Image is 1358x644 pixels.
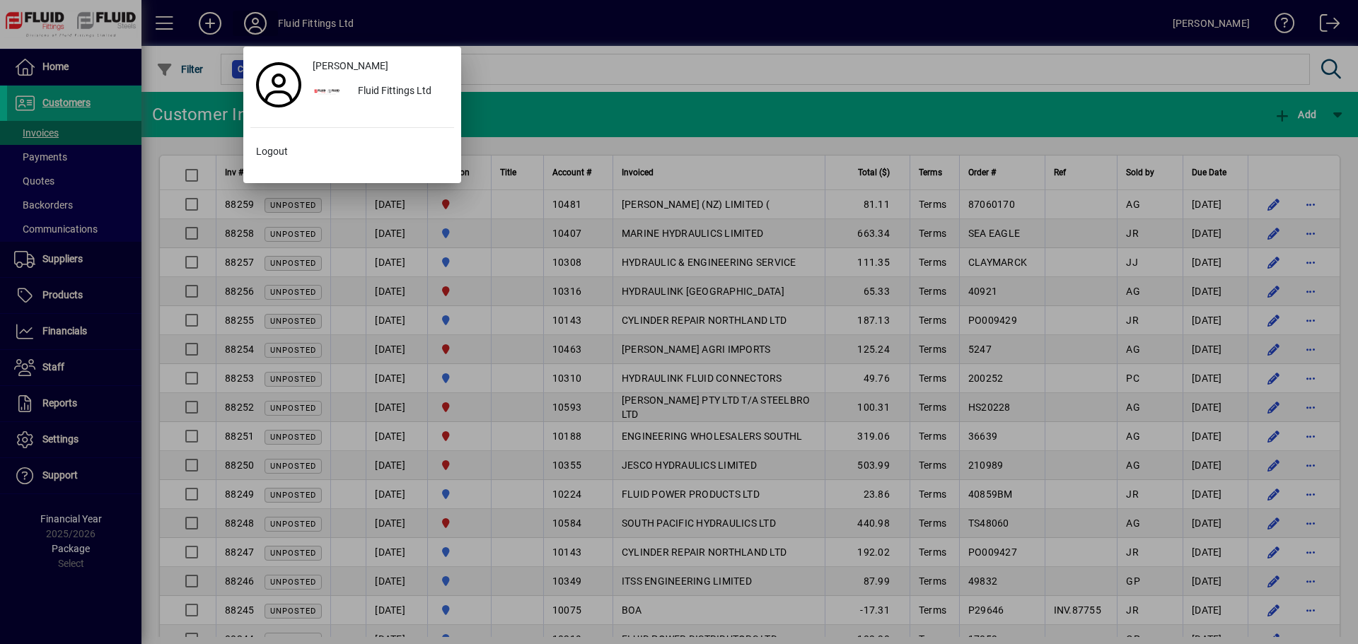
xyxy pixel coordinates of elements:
span: Logout [256,144,288,159]
span: [PERSON_NAME] [313,59,388,74]
a: [PERSON_NAME] [307,54,454,79]
a: Profile [250,72,307,98]
button: Fluid Fittings Ltd [307,79,454,105]
button: Logout [250,139,454,165]
div: Fluid Fittings Ltd [347,79,454,105]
